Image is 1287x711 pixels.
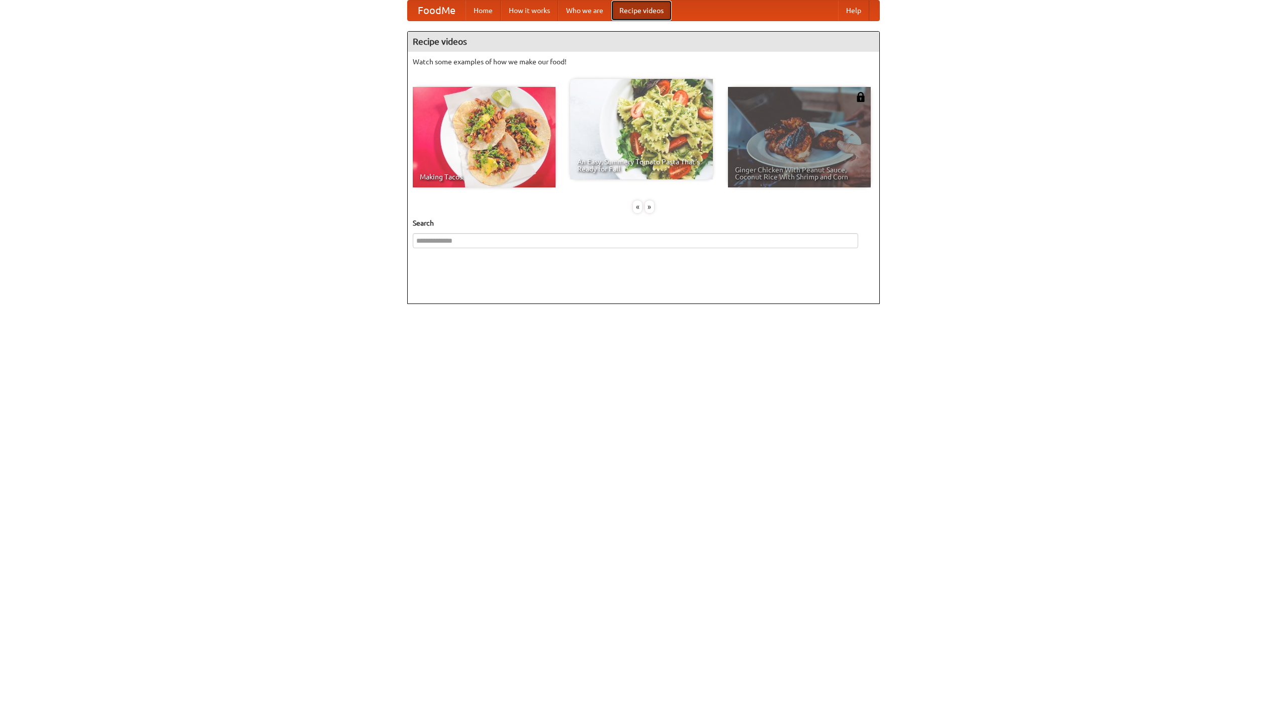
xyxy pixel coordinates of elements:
span: Making Tacos [420,173,548,180]
a: Recipe videos [611,1,672,21]
a: An Easy, Summery Tomato Pasta That's Ready for Fall [570,79,713,179]
a: Who we are [558,1,611,21]
a: Home [466,1,501,21]
a: FoodMe [408,1,466,21]
a: How it works [501,1,558,21]
img: 483408.png [856,92,866,102]
a: Help [838,1,869,21]
a: Making Tacos [413,87,556,187]
span: An Easy, Summery Tomato Pasta That's Ready for Fall [577,158,706,172]
h4: Recipe videos [408,32,879,52]
p: Watch some examples of how we make our food! [413,57,874,67]
div: » [645,200,654,213]
h5: Search [413,218,874,228]
div: « [633,200,642,213]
